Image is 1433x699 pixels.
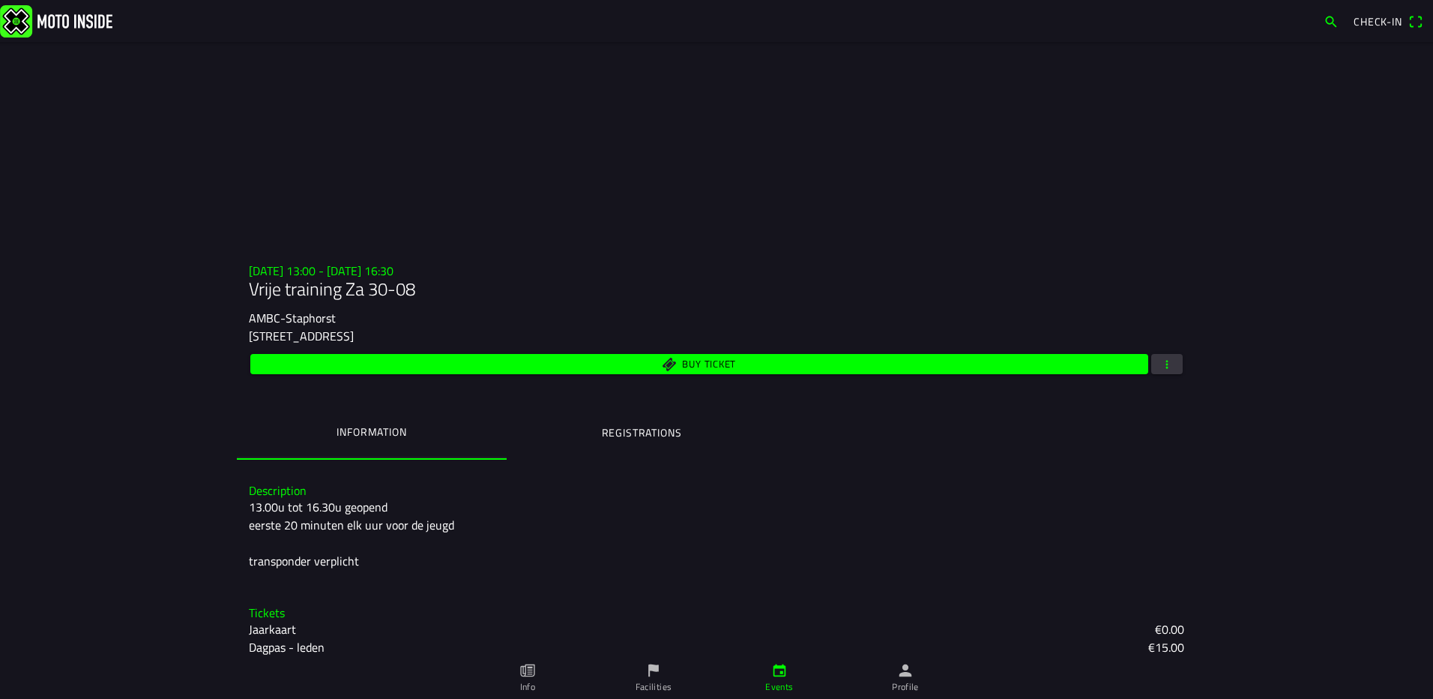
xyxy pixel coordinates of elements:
[249,309,336,327] ion-text: AMBC-Staphorst
[1316,8,1346,34] a: search
[337,424,406,440] ion-label: Information
[249,264,1184,278] h3: [DATE] 13:00 - [DATE] 16:30
[519,662,536,679] ion-icon: paper
[1354,13,1402,29] span: Check-in
[249,278,1184,300] h1: Vrije training Za 30-08
[897,662,914,679] ion-icon: person
[602,424,682,441] ion-label: Registrations
[892,680,919,694] ion-label: Profile
[771,662,788,679] ion-icon: calendar
[1148,638,1184,656] ion-text: €15.00
[636,680,672,694] ion-label: Facilities
[1155,620,1184,638] ion-text: €0.00
[1346,8,1430,34] a: Check-inqr scanner
[249,638,325,656] ion-text: Dagpas - leden
[249,620,296,638] ion-text: Jaarkaart
[249,606,1184,620] h3: Tickets
[249,484,1184,498] h3: Description
[645,662,662,679] ion-icon: flag
[682,359,736,369] span: Buy ticket
[249,498,1184,570] div: 13.00u tot 16.30u geopend eerste 20 minuten elk uur voor de jeugd transponder verplicht
[520,680,535,694] ion-label: Info
[765,680,793,694] ion-label: Events
[249,327,354,345] ion-text: [STREET_ADDRESS]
